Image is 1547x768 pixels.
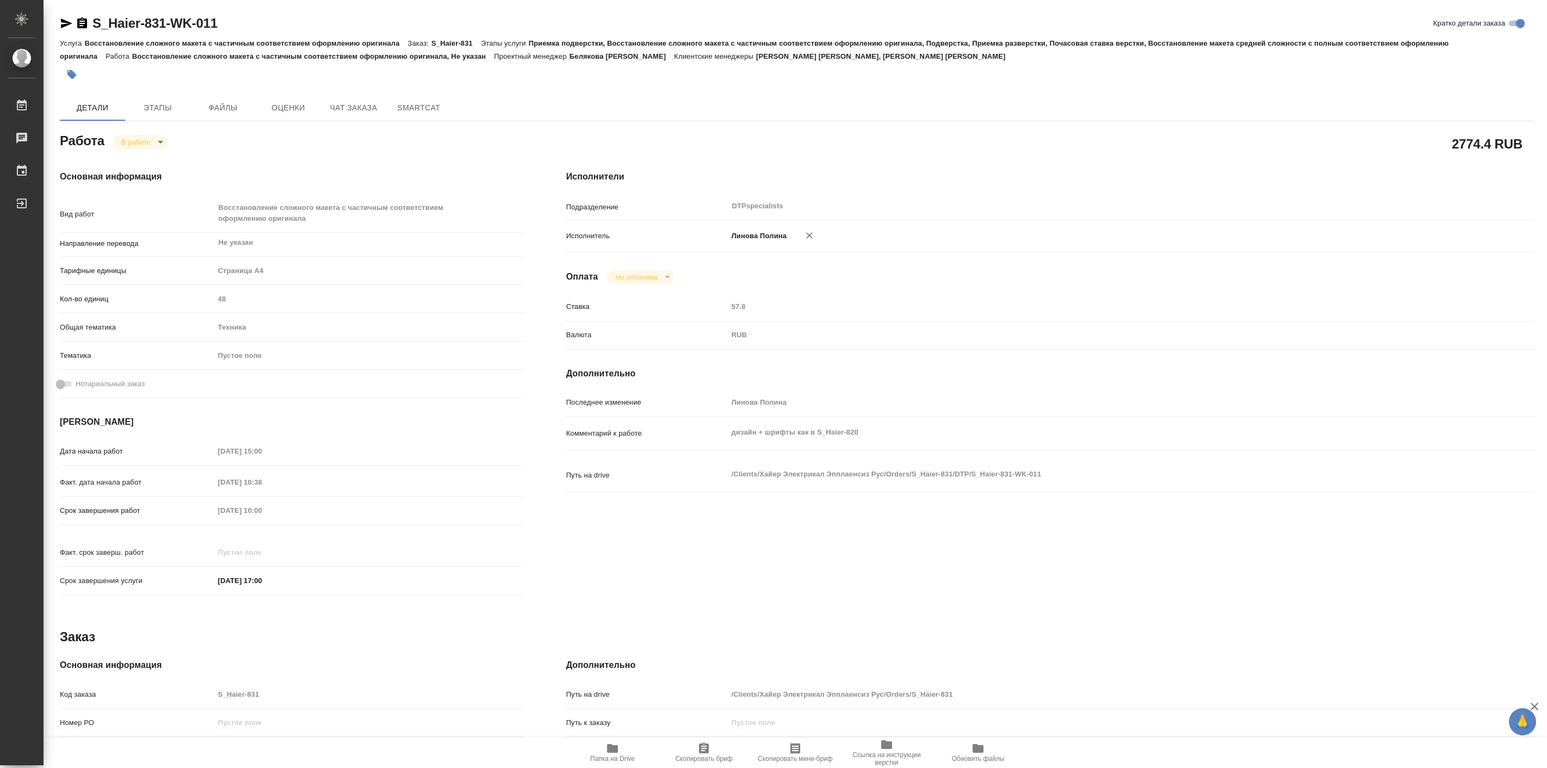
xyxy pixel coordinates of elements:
[214,503,310,518] input: Пустое поле
[84,39,407,47] p: Восстановление сложного макета с частичным соответствием оформлению оригинала
[728,423,1455,442] textarea: дизайн + шрифты как в S_Haier-820
[60,39,1449,60] p: Приемка подверстки, Восстановление сложного макета с частичным соответствием оформлению оригинала...
[728,394,1455,410] input: Пустое поле
[60,446,214,457] p: Дата начала работ
[76,379,145,389] span: Нотариальный заказ
[214,318,523,337] div: Техника
[952,755,1005,763] span: Обновить файлы
[756,52,1014,60] p: [PERSON_NAME] [PERSON_NAME], [PERSON_NAME] [PERSON_NAME]
[214,544,310,560] input: Пустое поле
[214,443,310,459] input: Пустое поле
[66,101,119,115] span: Детали
[214,346,523,365] div: Пустое поле
[60,689,214,700] p: Код заказа
[197,101,249,115] span: Файлы
[60,416,523,429] h4: [PERSON_NAME]
[590,755,635,763] span: Папка на Drive
[566,270,598,283] h4: Оплата
[750,738,841,768] button: Скопировать мини-бриф
[1452,134,1523,153] h2: 2774.4 RUB
[214,573,310,589] input: ✎ Введи что-нибудь
[728,715,1455,730] input: Пустое поле
[494,52,569,60] p: Проектный менеджер
[327,101,380,115] span: Чат заказа
[60,39,84,47] p: Услуга
[214,715,523,730] input: Пустое поле
[566,330,728,340] p: Валюта
[566,397,728,408] p: Последнее изменение
[60,477,214,488] p: Факт. дата начала работ
[1509,708,1536,735] button: 🙏
[262,101,314,115] span: Оценки
[60,294,214,305] p: Кол-во единиц
[214,262,523,280] div: Страница А4
[60,17,73,30] button: Скопировать ссылку для ЯМессенджера
[566,470,728,481] p: Путь на drive
[566,231,728,241] p: Исполнитель
[214,686,523,702] input: Пустое поле
[60,265,214,276] p: Тарифные единицы
[60,209,214,220] p: Вид работ
[60,350,214,361] p: Тематика
[60,659,523,672] h4: Основная информация
[566,202,728,213] p: Подразделение
[60,505,214,516] p: Срок завершения работ
[481,39,529,47] p: Этапы услуги
[566,659,1535,672] h4: Дополнительно
[76,17,89,30] button: Скопировать ссылку
[566,367,1535,380] h4: Дополнительно
[932,738,1024,768] button: Обновить файлы
[106,52,132,60] p: Работа
[60,575,214,586] p: Срок завершения услуги
[60,63,84,86] button: Добавить тэг
[658,738,750,768] button: Скопировать бриф
[728,686,1455,702] input: Пустое поле
[408,39,431,47] p: Заказ:
[566,301,728,312] p: Ставка
[566,689,728,700] p: Путь на drive
[607,270,673,284] div: В работе
[214,474,310,490] input: Пустое поле
[1513,710,1532,733] span: 🙏
[1433,18,1505,29] span: Кратко детали заказа
[92,16,218,30] a: S_Haier-831-WK-011
[728,326,1455,344] div: RUB
[566,717,728,728] p: Путь к заказу
[214,291,523,307] input: Пустое поле
[566,170,1535,183] h4: Исполнители
[132,52,494,60] p: Восстановление сложного макета с частичным соответствием оформлению оригинала, Не указан
[567,738,658,768] button: Папка на Drive
[758,755,832,763] span: Скопировать мини-бриф
[60,170,523,183] h4: Основная информация
[566,428,728,439] p: Комментарий к работе
[841,738,932,768] button: Ссылка на инструкции верстки
[60,547,214,558] p: Факт. срок заверш. работ
[797,224,821,247] button: Удалить исполнителя
[674,52,756,60] p: Клиентские менеджеры
[60,322,214,333] p: Общая тематика
[728,299,1455,314] input: Пустое поле
[60,717,214,728] p: Номер РО
[570,52,674,60] p: Белякова [PERSON_NAME]
[60,130,104,150] h2: Работа
[60,628,95,646] h2: Заказ
[132,101,184,115] span: Этапы
[612,272,660,282] button: Не оплачена
[431,39,481,47] p: S_Haier-831
[675,755,732,763] span: Скопировать бриф
[847,751,926,766] span: Ссылка на инструкции верстки
[728,465,1455,484] textarea: /Clients/Хайер Электрикал Эпплаенсиз Рус/Orders/S_Haier-831/DTP/S_Haier-831-WK-011
[393,101,445,115] span: SmartCat
[113,135,167,150] div: В работе
[60,238,214,249] p: Направление перевода
[118,138,154,147] button: В работе
[218,350,510,361] div: Пустое поле
[728,231,787,241] p: Линова Полина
